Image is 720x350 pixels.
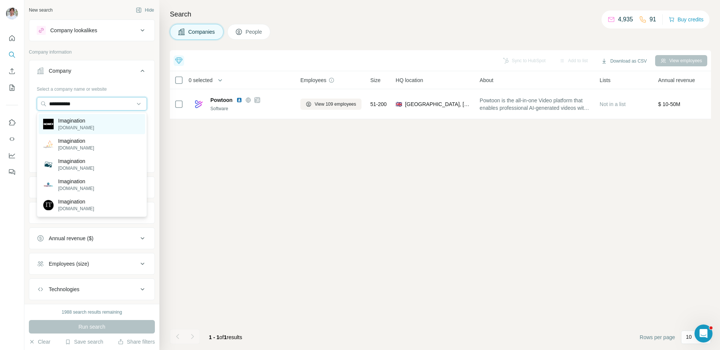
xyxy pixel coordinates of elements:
[658,76,695,84] span: Annual revenue
[29,62,154,83] button: Company
[596,55,652,67] button: Download as CSV
[600,101,625,107] span: Not in a list
[300,76,326,84] span: Employees
[43,179,54,190] img: Imagination
[210,96,232,104] span: Powtoon
[58,178,94,185] p: Imagination
[210,105,291,112] div: Software
[219,334,224,340] span: of
[29,204,154,222] button: HQ location
[58,137,94,145] p: Imagination
[43,159,54,170] img: Imagination
[58,145,94,151] p: [DOMAIN_NAME]
[370,100,387,108] span: 51-200
[49,67,71,75] div: Company
[6,132,18,146] button: Use Surfe API
[224,334,227,340] span: 1
[649,15,656,24] p: 91
[118,338,155,346] button: Share filters
[300,99,361,110] button: View 109 employees
[6,116,18,129] button: Use Surfe on LinkedIn
[209,334,242,340] span: results
[29,49,155,55] p: Company information
[58,165,94,172] p: [DOMAIN_NAME]
[315,101,356,108] span: View 109 employees
[43,200,54,210] img: Imagination
[618,15,633,24] p: 4,935
[58,117,94,124] p: Imagination
[29,255,154,273] button: Employees (size)
[29,7,52,13] div: New search
[43,119,54,129] img: Imagination
[370,76,381,84] span: Size
[29,338,50,346] button: Clear
[29,280,154,298] button: Technologies
[600,76,610,84] span: Lists
[480,76,493,84] span: About
[396,76,423,84] span: HQ location
[62,309,122,316] div: 1988 search results remaining
[29,178,154,196] button: Industry
[189,76,213,84] span: 0 selected
[694,325,712,343] iframe: Intercom live chat
[480,97,591,112] span: Powtoon is the all-in-one Video platform that enables professional AI-generated videos with unpre...
[58,205,94,212] p: [DOMAIN_NAME]
[49,286,79,293] div: Technologies
[6,7,18,19] img: Avatar
[686,333,692,341] p: 10
[6,64,18,78] button: Enrich CSV
[396,100,402,108] span: 🇬🇧
[29,229,154,247] button: Annual revenue ($)
[50,27,97,34] div: Company lookalikes
[246,28,263,36] span: People
[658,101,680,107] span: $ 10-50M
[58,157,94,165] p: Imagination
[209,334,219,340] span: 1 - 1
[170,9,711,19] h4: Search
[236,97,242,103] img: LinkedIn logo
[6,165,18,179] button: Feedback
[640,334,675,341] span: Rows per page
[192,98,204,110] img: Logo of Powtoon
[6,81,18,94] button: My lists
[405,100,471,108] span: [GEOGRAPHIC_DATA], [GEOGRAPHIC_DATA]
[65,338,103,346] button: Save search
[49,260,89,268] div: Employees (size)
[188,28,216,36] span: Companies
[49,235,93,242] div: Annual revenue ($)
[37,83,147,93] div: Select a company name or website
[130,4,159,16] button: Hide
[669,14,703,25] button: Buy credits
[29,21,154,39] button: Company lookalikes
[6,149,18,162] button: Dashboard
[6,48,18,61] button: Search
[58,124,94,131] p: [DOMAIN_NAME]
[58,198,94,205] p: Imagination
[6,31,18,45] button: Quick start
[43,140,54,148] img: Imagination
[58,185,94,192] p: [DOMAIN_NAME]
